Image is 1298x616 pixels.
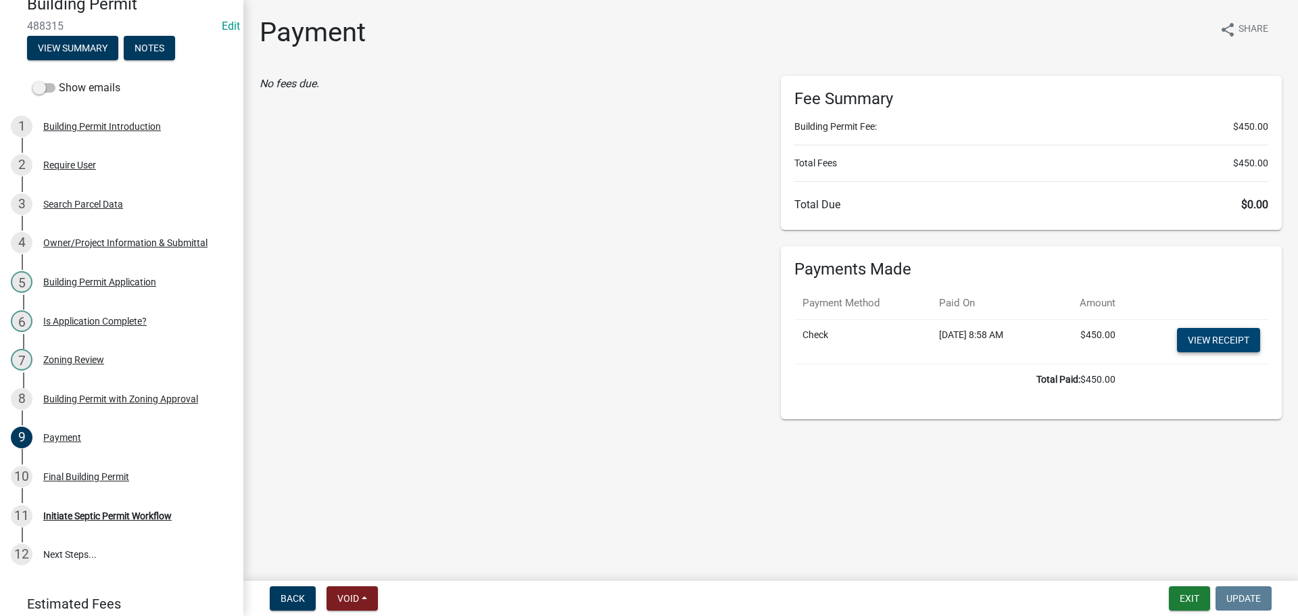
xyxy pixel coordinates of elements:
[1048,287,1124,319] th: Amount
[931,319,1048,364] td: [DATE] 8:58 AM
[43,160,96,170] div: Require User
[43,238,208,247] div: Owner/Project Information & Submittal
[124,36,175,60] button: Notes
[1241,198,1268,211] span: $0.00
[1220,22,1236,38] i: share
[1177,328,1260,352] a: View receipt
[11,388,32,410] div: 8
[43,472,129,481] div: Final Building Permit
[43,394,198,404] div: Building Permit with Zoning Approval
[1226,593,1261,604] span: Update
[794,364,1124,395] td: $450.00
[11,193,32,215] div: 3
[11,154,32,176] div: 2
[43,511,172,521] div: Initiate Septic Permit Workflow
[794,287,931,319] th: Payment Method
[11,349,32,371] div: 7
[222,20,240,32] a: Edit
[1036,374,1080,385] b: Total Paid:
[1216,586,1272,611] button: Update
[222,20,240,32] wm-modal-confirm: Edit Application Number
[260,77,319,90] i: No fees due.
[43,122,161,131] div: Building Permit Introduction
[281,593,305,604] span: Back
[11,232,32,254] div: 4
[43,316,147,326] div: Is Application Complete?
[1048,319,1124,364] td: $450.00
[11,427,32,448] div: 9
[1233,156,1268,170] span: $450.00
[11,505,32,527] div: 11
[11,310,32,332] div: 6
[43,355,104,364] div: Zoning Review
[43,199,123,209] div: Search Parcel Data
[43,277,156,287] div: Building Permit Application
[1233,120,1268,134] span: $450.00
[337,593,359,604] span: Void
[11,544,32,565] div: 12
[27,36,118,60] button: View Summary
[794,120,1268,134] li: Building Permit Fee:
[794,156,1268,170] li: Total Fees
[327,586,378,611] button: Void
[43,433,81,442] div: Payment
[794,198,1268,211] h6: Total Due
[11,116,32,137] div: 1
[794,260,1268,279] h6: Payments Made
[1209,16,1279,43] button: shareShare
[270,586,316,611] button: Back
[794,89,1268,109] h6: Fee Summary
[931,287,1048,319] th: Paid On
[32,80,120,96] label: Show emails
[1239,22,1268,38] span: Share
[124,43,175,54] wm-modal-confirm: Notes
[11,466,32,488] div: 10
[1169,586,1210,611] button: Exit
[794,319,931,364] td: Check
[260,16,366,49] h1: Payment
[11,271,32,293] div: 5
[27,20,216,32] span: 488315
[27,43,118,54] wm-modal-confirm: Summary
